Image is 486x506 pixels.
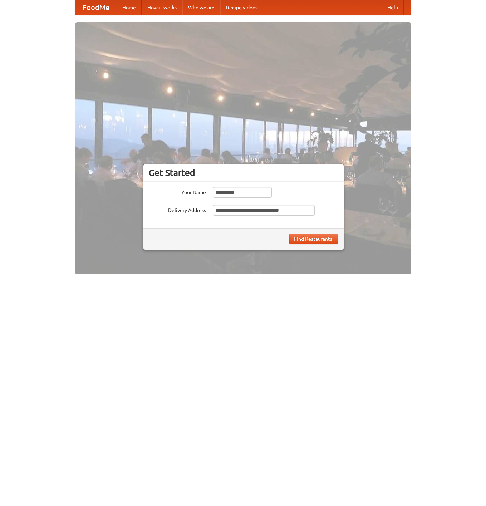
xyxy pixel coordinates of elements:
a: Recipe videos [220,0,263,15]
a: Who we are [182,0,220,15]
a: FoodMe [75,0,117,15]
a: Help [382,0,404,15]
button: Find Restaurants! [289,234,338,244]
a: Home [117,0,142,15]
label: Delivery Address [149,205,206,214]
label: Your Name [149,187,206,196]
a: How it works [142,0,182,15]
h3: Get Started [149,167,338,178]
